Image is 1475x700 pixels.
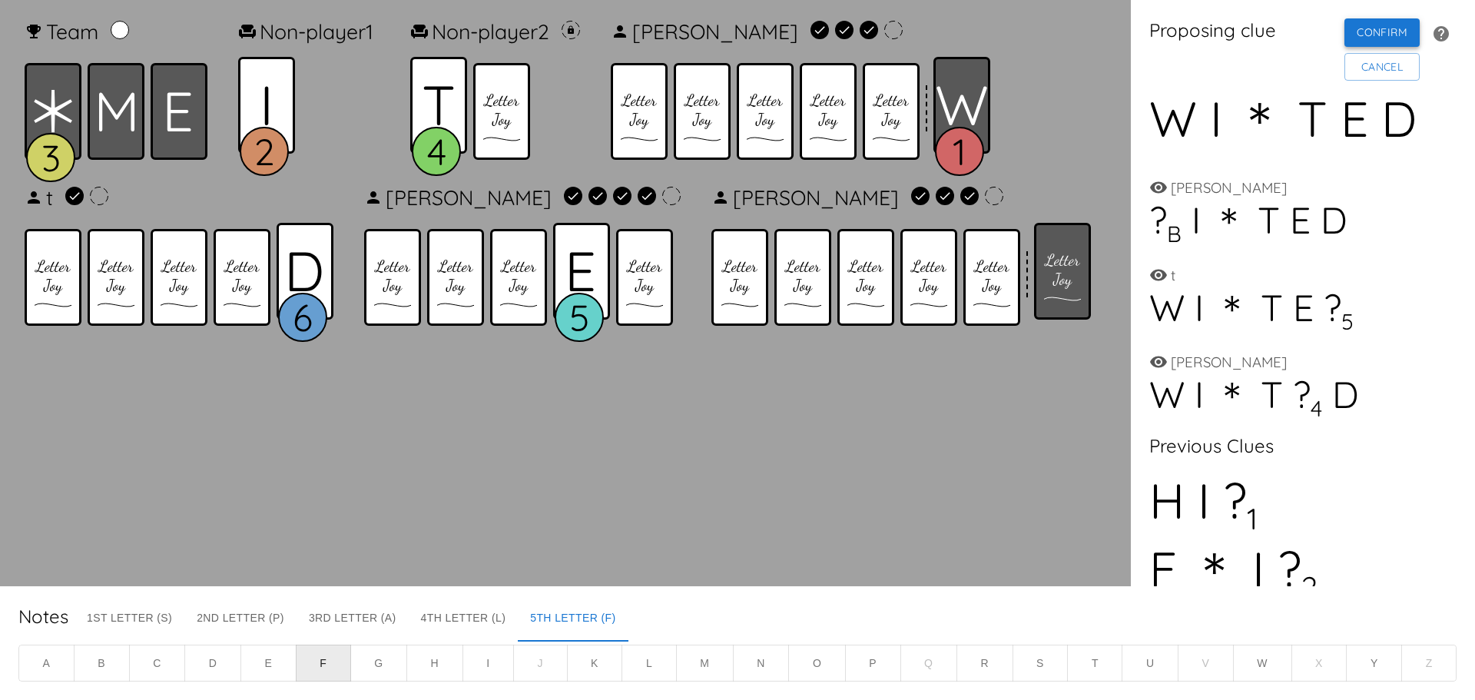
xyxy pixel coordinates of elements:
[733,645,790,682] button: N
[1344,53,1420,81] button: Cancel
[1149,178,1457,197] div: [PERSON_NAME]
[254,128,275,174] text: 2
[613,184,638,211] span: This hint was used by Lucas.
[810,18,835,45] span: This hint was used by Richard.
[845,645,901,682] button: P
[406,645,463,682] button: H
[985,184,1009,211] span: Carol can still give a clue by using one of the team's shared hints.
[676,645,734,682] button: M
[129,645,186,682] button: C
[562,18,586,45] span: This hint becomes available once this non-player pile is exhausted.
[1341,307,1354,334] sub: 5
[297,605,409,642] button: 3rd Letter (A)
[432,18,549,45] div: Non-player 2
[835,18,860,45] span: This hint was used by Richard.
[293,294,313,340] text: 6
[1067,645,1122,682] button: T
[111,18,135,45] span: This hint is available to players that have used all of their own hints.
[65,184,90,211] span: This hint was used by t.
[662,184,687,211] span: Lucas can still give a clue by using one of the team's shared hints.
[1167,220,1182,247] sub: B
[350,645,407,682] button: G
[18,645,75,682] button: A
[1149,18,1344,81] div: Proposing clue
[518,605,628,642] button: 5th Letter (F)
[1149,353,1457,371] div: [PERSON_NAME]
[184,605,297,642] button: 2nd Letter (P)
[1301,568,1318,605] sub: 2
[1149,371,1457,422] div: W I ＊ T ? D
[569,294,589,340] text: 5
[74,645,130,682] button: B
[860,18,884,45] span: This hint was used by Richard.
[567,645,623,682] button: K
[953,128,966,174] text: 1
[1247,500,1258,537] sub: 1
[296,645,351,682] button: F
[1149,266,1457,284] div: t
[1149,284,1457,335] div: W I ＊ T E ?
[788,645,845,682] button: O
[1013,645,1069,682] button: S
[1149,197,1457,247] div: ? I ＊ T E D
[90,184,114,211] span: t can still give a clue by using one of the team's shared hints.
[1122,645,1178,682] button: U
[75,605,184,642] button: 1st Letter (S)
[1149,87,1457,154] div: W I ＊ T E D
[733,184,899,211] div: [PERSON_NAME]
[462,645,514,682] button: I
[884,18,909,45] span: Richard can still give a clue by using one of the team's shared hints.
[18,605,68,642] div: Notes
[632,18,798,45] div: [PERSON_NAME]
[588,184,613,211] span: This hint was used by Lucas.
[911,184,936,211] span: This hint was used by Carol.
[1344,18,1420,47] button: Confirm
[427,128,446,174] text: 4
[564,184,588,211] span: This hint was used by Lucas.
[1346,645,1402,682] button: Y
[386,184,552,211] div: [PERSON_NAME]
[409,605,519,642] button: 4th Letter (L)
[1149,537,1457,605] div: F ＊ I ?
[46,18,98,45] div: Team
[1233,645,1292,682] button: W
[638,184,662,211] span: This hint was used by Lucas.
[260,18,373,45] div: Non-player 1
[41,134,61,181] text: 3
[240,645,297,682] button: E
[960,184,985,211] span: This hint was used by Carol.
[621,645,676,682] button: L
[936,184,960,211] span: This hint was used by Carol.
[1311,394,1322,422] sub: 4
[1149,469,1457,537] div: H I ?
[184,645,241,682] button: D
[46,184,53,211] div: t
[1149,434,1457,457] div: Previous Clues
[956,645,1013,682] button: R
